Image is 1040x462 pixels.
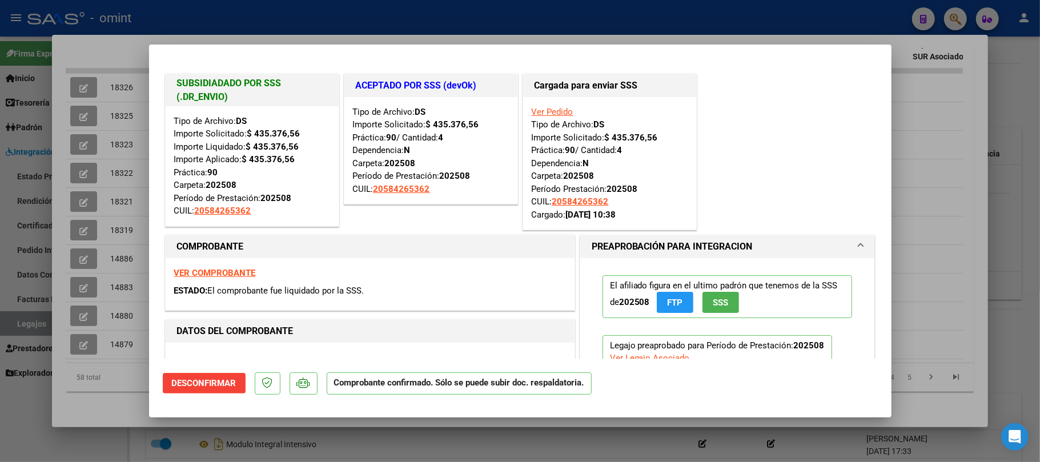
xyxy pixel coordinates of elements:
[603,275,853,318] p: El afiliado figura en el ultimo padrón que tenemos de la SSS de
[580,235,875,258] mat-expansion-panel-header: PREAPROBACIÓN PARA INTEGRACION
[195,206,251,216] span: 20584265362
[426,119,479,130] strong: $ 435.376,56
[374,184,430,194] span: 20584265362
[327,372,592,395] p: Comprobante confirmado. Sólo se puede subir doc. respaldatoria.
[163,373,246,393] button: Desconfirmar
[532,106,688,222] div: Tipo de Archivo: Importe Solicitado: Práctica: / Cantidad: Dependencia: Carpeta: Período Prestaci...
[619,297,650,307] strong: 202508
[610,352,690,364] div: Ver Legajo Asociado
[603,335,832,457] p: Legajo preaprobado para Período de Prestación:
[667,298,682,308] span: FTP
[439,132,444,143] strong: 4
[172,378,236,388] span: Desconfirmar
[564,171,595,181] strong: 202508
[208,286,364,296] span: El comprobante fue liquidado por la SSS.
[702,292,739,313] button: SSS
[794,340,825,351] strong: 202508
[713,298,728,308] span: SSS
[174,268,256,278] a: VER COMPROBANTE
[261,193,292,203] strong: 202508
[236,116,247,126] strong: DS
[177,241,244,252] strong: COMPROBANTE
[594,119,605,130] strong: DS
[535,79,685,93] h1: Cargada para enviar SSS
[583,158,589,168] strong: N
[415,107,426,117] strong: DS
[552,196,609,207] span: 20584265362
[246,142,299,152] strong: $ 435.376,56
[532,107,573,117] a: Ver Pedido
[1001,423,1029,451] div: Open Intercom Messenger
[385,158,416,168] strong: 202508
[387,132,397,143] strong: 90
[565,145,576,155] strong: 90
[177,77,327,104] h1: SUBSIDIADADO POR SSS (.DR_ENVIO)
[174,115,330,218] div: Tipo de Archivo: Importe Solicitado: Importe Liquidado: Importe Aplicado: Práctica: Carpeta: Perí...
[607,184,638,194] strong: 202508
[353,106,509,196] div: Tipo de Archivo: Importe Solicitado: Práctica: / Cantidad: Dependencia: Carpeta: Período de Prest...
[440,171,471,181] strong: 202508
[242,154,295,164] strong: $ 435.376,56
[208,167,218,178] strong: 90
[657,292,693,313] button: FTP
[174,286,208,296] span: ESTADO:
[404,145,411,155] strong: N
[177,326,294,336] strong: DATOS DEL COMPROBANTE
[566,210,616,220] strong: [DATE] 10:38
[356,79,506,93] h1: ACEPTADO POR SSS (devOk)
[247,128,300,139] strong: $ 435.376,56
[605,132,658,143] strong: $ 435.376,56
[617,145,623,155] strong: 4
[206,180,237,190] strong: 202508
[592,240,753,254] h1: PREAPROBACIÓN PARA INTEGRACION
